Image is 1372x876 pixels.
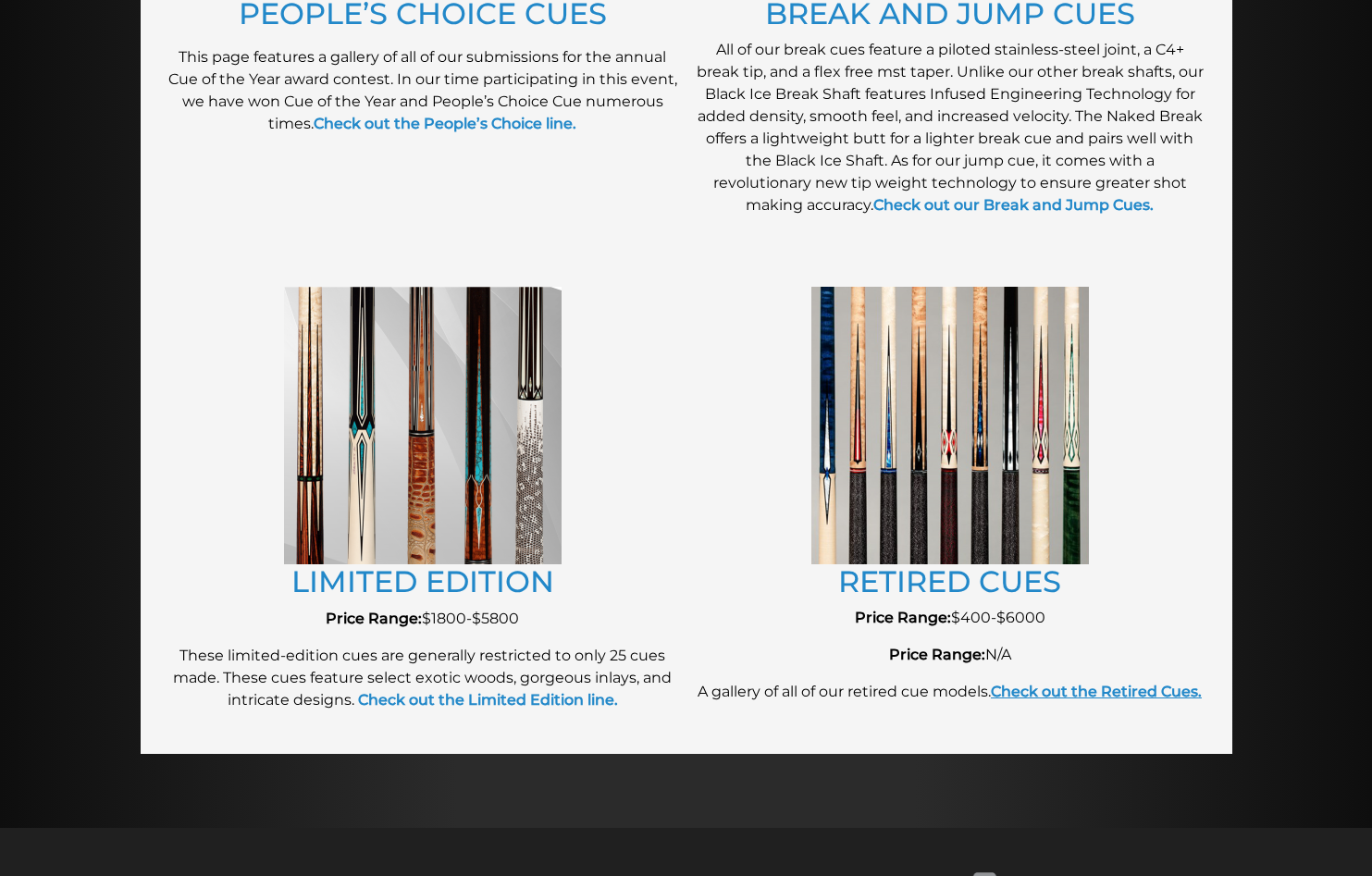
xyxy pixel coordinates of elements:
[314,115,576,132] a: Check out the People’s Choice line.
[991,683,1202,700] a: Check out the Retired Cues.
[168,608,677,630] p: $1800-$5800
[696,607,1205,629] p: $400-$6000
[168,46,677,135] p: This page features a gallery of all of our submissions for the annual Cue of the Year award conte...
[855,609,951,626] strong: Price Range:
[358,691,618,709] strong: Check out the Limited Edition line.
[291,563,554,599] a: LIMITED EDITION
[168,645,677,711] p: These limited-edition cues are generally restricted to only 25 cues made. These cues feature sele...
[696,39,1205,216] p: All of our break cues feature a piloted stainless-steel joint, a C4+ break tip, and a flex free m...
[354,691,618,709] a: Check out the Limited Edition line.
[696,644,1205,666] p: N/A
[326,610,422,627] strong: Price Range:
[696,681,1205,703] p: A gallery of all of our retired cue models.
[838,563,1061,599] a: RETIRED CUES
[889,646,985,663] strong: Price Range:
[873,196,1154,214] a: Check out our Break and Jump Cues.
